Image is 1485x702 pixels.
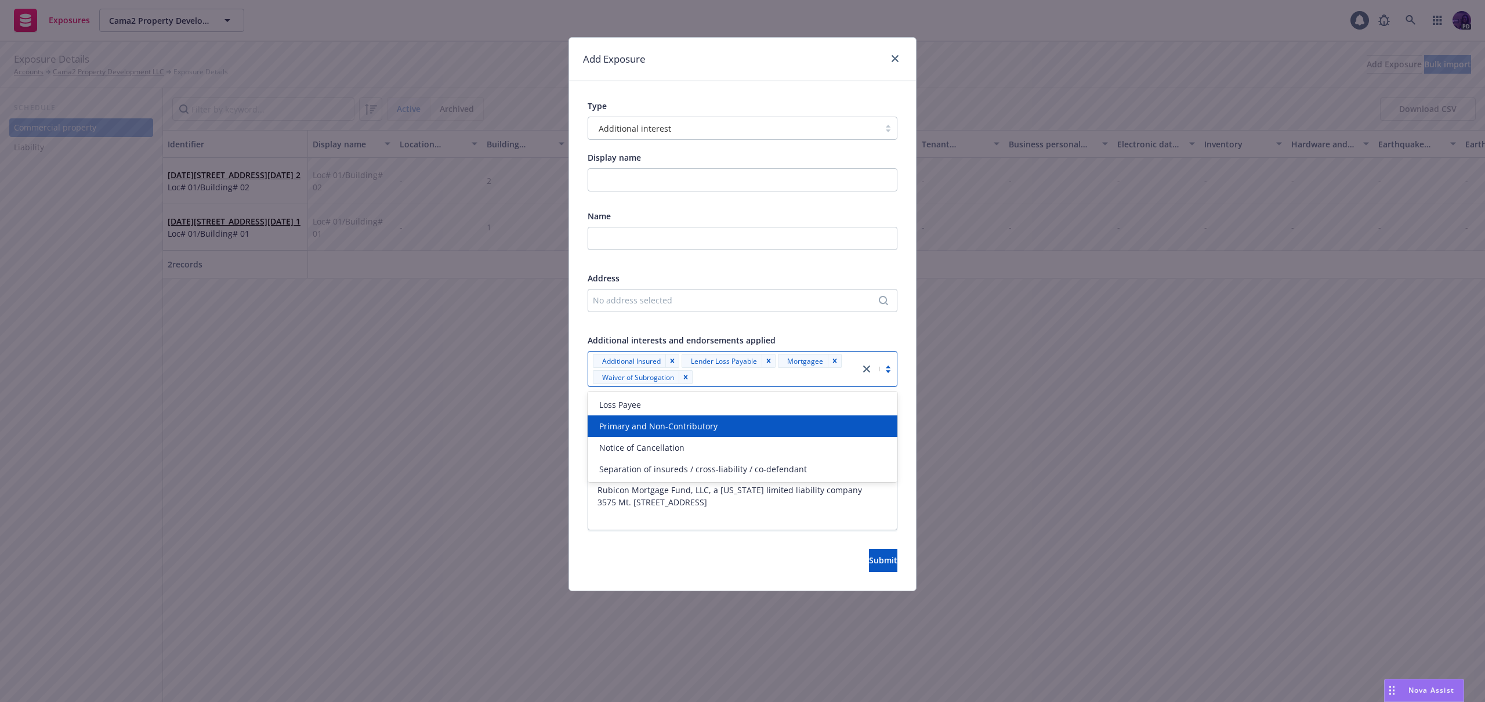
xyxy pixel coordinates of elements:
[828,354,842,368] div: Remove [object Object]
[588,273,620,284] span: Address
[588,152,641,163] span: Display name
[783,355,823,367] span: Mortgagee
[602,371,674,383] span: Waiver of Subrogation
[665,354,679,368] div: Remove [object Object]
[588,100,607,111] span: Type
[1408,685,1454,695] span: Nova Assist
[583,52,646,67] h1: Add Exposure
[599,463,807,475] span: Separation of insureds / cross-liability / co-defendant
[593,294,881,306] div: No address selected
[691,355,757,367] span: Lender Loss Payable
[869,549,897,572] button: Submit
[888,52,902,66] a: close
[588,289,897,312] button: No address selected
[679,370,693,384] div: Remove [object Object]
[599,420,718,432] span: Primary and Non-Contributory
[762,354,776,368] div: Remove [object Object]
[860,362,874,376] a: close
[588,335,776,346] span: Additional interests and endorsements applied
[1384,679,1464,702] button: Nova Assist
[597,355,661,367] span: Additional Insured
[1385,679,1399,701] div: Drag to move
[599,442,684,454] span: Notice of Cancellation
[588,437,897,530] textarea: Add Mortgagee, LLP, AI, and WOS in favor of [PERSON_NAME]. Rubicon Mortgage Fund, LLC, a [US_STAT...
[879,296,888,305] svg: Search
[599,122,671,135] span: Additional interest
[594,122,874,135] span: Additional interest
[869,555,897,566] span: Submit
[686,355,757,367] span: Lender Loss Payable
[787,355,823,367] span: Mortgagee
[599,399,641,411] span: Loss Payee
[602,355,661,367] span: Additional Insured
[597,371,674,383] span: Waiver of Subrogation
[588,211,611,222] span: Name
